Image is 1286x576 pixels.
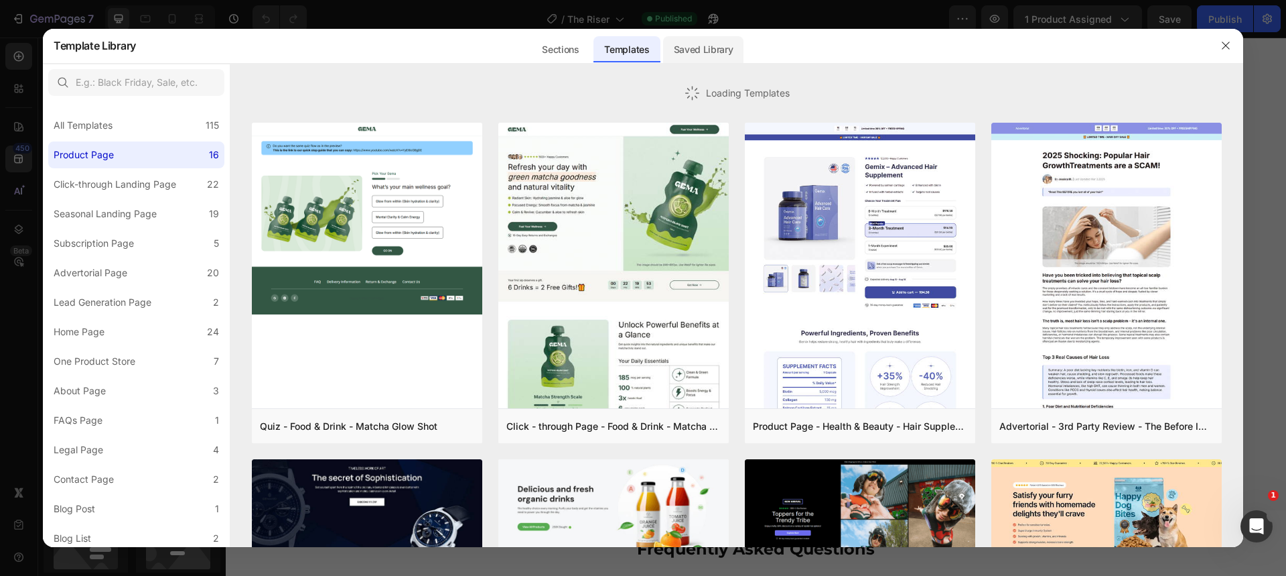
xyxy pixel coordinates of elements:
span: 1 [1268,490,1279,501]
div: Product Page [54,147,114,163]
img: gempages_473355238577800198-9ea7eeda-292b-46c6-bafa-4edda3d89579.gif [477,188,922,439]
div: 4 [213,442,219,458]
div: 2 [213,530,219,546]
div: Home Page [54,324,104,340]
h2: Frequently Asked Questions [10,500,1050,523]
span: Loading Templates [706,86,790,100]
div: 2 [213,294,219,310]
div: FAQs Page [54,412,102,428]
iframe: Intercom live chat [1240,510,1273,542]
span: So that’s exactly what we built. There’s no limit to how many you can add. And with tailored inte... [140,325,447,398]
img: quiz-1.png [252,123,482,314]
div: 3 [213,383,219,399]
div: All Templates [54,117,113,133]
div: Quiz - Food & Drink - Matcha Glow Shot [260,418,437,435]
h2: Template Library [54,28,136,63]
div: Advertorial - 3rd Party Review - The Before Image - Hair Supplement [999,418,1214,435]
div: 22 [207,176,219,192]
div: 19 [209,206,219,222]
div: Click-through Landing Page [54,176,176,192]
div: 2 [213,471,219,487]
div: Subscription Page [54,235,134,251]
input: E.g.: Black Friday, Sale, etc. [48,69,224,96]
div: 5 [214,235,219,251]
span: It’s the simplest, smartest way to expand your storage capacity! [140,416,425,443]
p: why the riser [140,182,455,203]
div: Blog Post [54,501,95,517]
div: 16 [209,147,219,163]
div: 7 [214,353,219,369]
strong: more room. [194,280,257,292]
div: About Page [54,383,106,399]
div: 115 [206,117,219,133]
div: Legal Page [54,442,103,458]
div: Blog List [54,530,91,546]
div: 20 [207,265,219,281]
span: We created The Riser because collectors kept asking for one thing: But not just more room — room ... [140,265,451,307]
div: Contact Page [54,471,114,487]
div: 24 [207,324,219,340]
div: One Product Store [54,353,135,369]
div: Sections [531,36,589,63]
div: Templates [593,36,660,63]
div: Saved Library [663,36,744,63]
div: Click - through Page - Food & Drink - Matcha Glow Shot [506,418,721,435]
div: Lead Generation Page [54,294,151,310]
div: Advertorial Page [54,265,127,281]
span: Great collections grow. Your storage should grow with them. [140,219,424,247]
div: Product Page - Health & Beauty - Hair Supplement [753,418,967,435]
div: Seasonal Landing Page [54,206,157,222]
div: 1 [215,501,219,517]
p: Crafted in the same premium materials and finishes as your main case, it blends in perfectly and ... [605,76,921,121]
div: 1 [215,412,219,428]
